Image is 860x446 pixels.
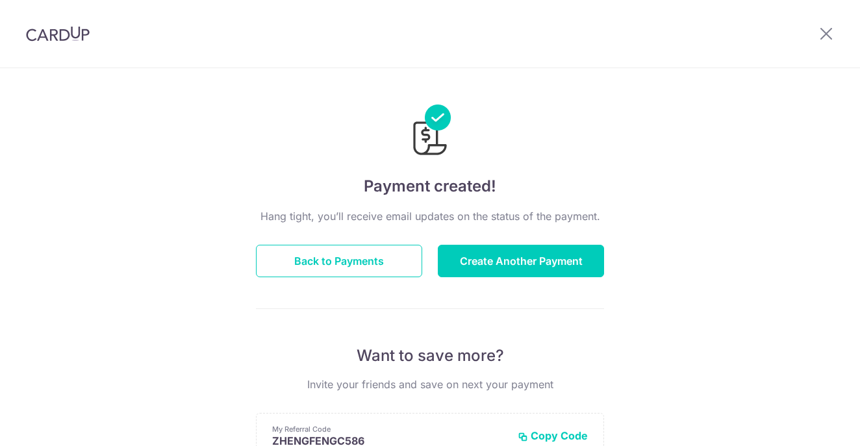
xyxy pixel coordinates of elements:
button: Back to Payments [256,245,422,277]
p: My Referral Code [272,424,507,434]
img: Payments [409,105,451,159]
p: Hang tight, you’ll receive email updates on the status of the payment. [256,208,604,224]
button: Create Another Payment [438,245,604,277]
h4: Payment created! [256,175,604,198]
button: Copy Code [518,429,588,442]
p: Want to save more? [256,345,604,366]
img: CardUp [26,26,90,42]
p: Invite your friends and save on next your payment [256,377,604,392]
